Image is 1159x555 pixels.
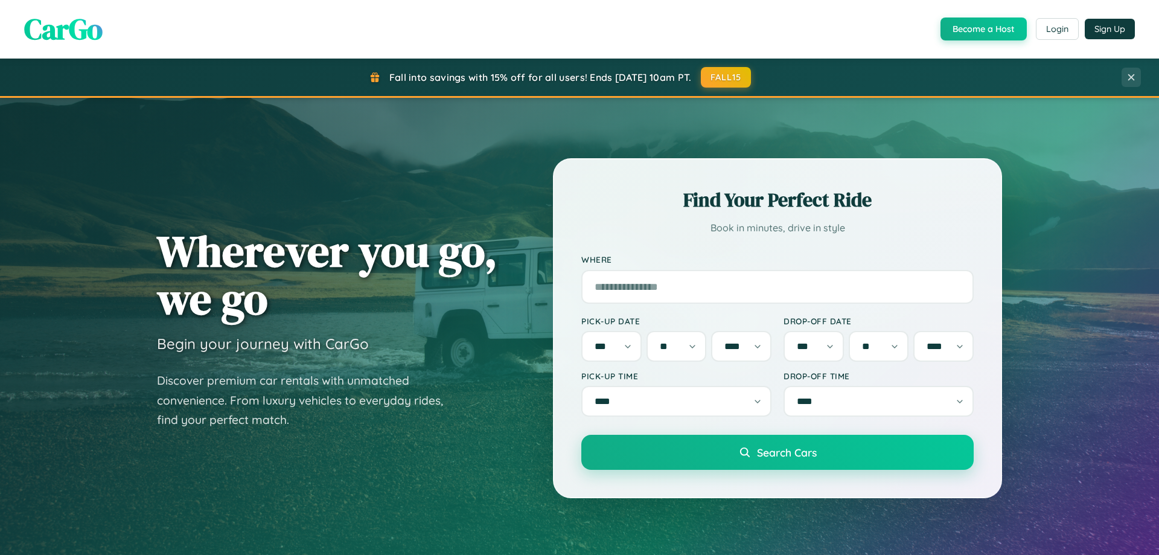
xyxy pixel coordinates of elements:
h2: Find Your Perfect Ride [581,187,974,213]
button: Become a Host [940,18,1027,40]
p: Discover premium car rentals with unmatched convenience. From luxury vehicles to everyday rides, ... [157,371,459,430]
span: Search Cars [757,446,817,459]
span: CarGo [24,9,103,49]
h3: Begin your journey with CarGo [157,335,369,353]
label: Drop-off Date [784,316,974,326]
button: Login [1036,18,1079,40]
button: FALL15 [701,67,752,88]
span: Fall into savings with 15% off for all users! Ends [DATE] 10am PT. [389,71,692,83]
label: Pick-up Date [581,316,771,326]
label: Pick-up Time [581,371,771,381]
h1: Wherever you go, we go [157,227,497,322]
label: Drop-off Time [784,371,974,381]
p: Book in minutes, drive in style [581,219,974,237]
button: Sign Up [1085,19,1135,39]
button: Search Cars [581,435,974,470]
label: Where [581,255,974,265]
